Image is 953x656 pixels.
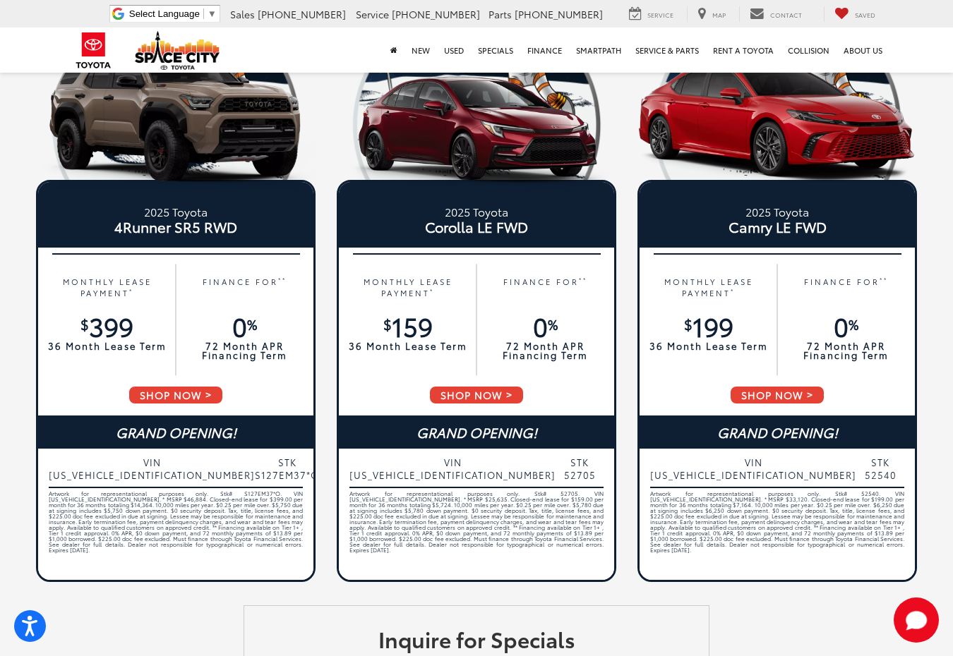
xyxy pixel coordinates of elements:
[739,6,813,22] a: Contact
[640,415,915,449] div: GRAND OPENING!
[67,28,120,73] img: Toyota
[255,456,319,481] span: STK S127EM37*O
[784,276,908,299] p: FINANCE FOR
[618,6,684,22] a: Service
[647,341,770,351] p: 36 Month Lease Term
[203,8,204,19] span: ​
[489,7,512,21] span: Parts
[647,10,673,19] span: Service
[128,385,224,405] span: SHOP NOW
[342,203,611,219] small: 2025 Toyota
[42,219,310,233] span: 4Runner SR5 RWD
[637,49,917,189] img: 25_Camry_XSE_Red_Right
[834,308,858,344] span: 0
[80,308,133,344] span: 399
[647,276,770,299] p: MONTHLY LEASE PAYMENT
[80,314,89,334] sup: $
[135,31,220,70] img: Space City Toyota
[770,10,802,19] span: Contact
[484,276,607,299] p: FINANCE FOR
[45,341,169,351] p: 36 Month Lease Term
[894,597,939,643] button: Toggle Chat Window
[49,456,255,481] span: VIN [US_VEHICLE_IDENTIFICATION_NUMBER]
[349,491,604,576] div: Artwork for representational purposes only. Stk# 52705. VIN [US_VEHICLE_IDENTIFICATION_NUMBER]. *...
[342,219,611,233] span: Corolla LE FWD
[428,385,525,405] span: SHOP NOW
[837,28,889,73] a: About Us
[548,314,558,334] sup: %
[337,49,616,189] img: 25_Corolla_XSE_Ruby_Flare_Pearl_Right
[392,7,480,21] span: [PHONE_NUMBER]
[643,203,911,219] small: 2025 Toyota
[346,341,469,351] p: 36 Month Lease Term
[183,341,306,360] p: 72 Month APR Financing Term
[383,308,433,344] span: 159
[556,456,604,481] span: STK 52705
[781,28,837,73] a: Collision
[258,7,346,21] span: [PHONE_NUMBER]
[484,341,607,360] p: 72 Month APR Financing Term
[712,10,726,19] span: Map
[784,341,908,360] p: 72 Month APR Financing Term
[349,456,556,481] span: VIN [US_VEHICLE_IDENTIFICATION_NUMBER]
[849,314,858,334] sup: %
[650,491,904,576] div: Artwork for representational purposes only. Stk# 52540. VIN [US_VEHICLE_IDENTIFICATION_NUMBER]. *...
[339,415,614,449] div: GRAND OPENING!
[520,28,569,73] a: Finance
[706,28,781,73] a: Rent a Toyota
[855,10,875,19] span: Saved
[404,28,437,73] a: New
[129,8,200,19] span: Select Language
[684,314,693,334] sup: $
[183,276,306,299] p: FINANCE FOR
[628,28,706,73] a: Service & Parts
[36,49,316,189] img: 25_4Runner_TRD_Pro_Mudbath_Right
[45,276,169,299] p: MONTHLY LEASE PAYMENT
[129,8,217,19] a: Select Language​
[247,314,257,334] sup: %
[643,219,911,233] span: Camry LE FWD
[650,456,856,481] span: VIN [US_VEHICLE_IDENTIFICATION_NUMBER]
[684,308,733,344] span: 199
[569,28,628,73] a: SmartPath
[687,6,736,22] a: Map
[437,28,471,73] a: Used
[356,7,389,21] span: Service
[232,308,257,344] span: 0
[533,308,558,344] span: 0
[346,276,469,299] p: MONTHLY LEASE PAYMENT
[38,415,313,449] div: GRAND OPENING!
[230,7,255,21] span: Sales
[856,456,904,481] span: STK 52540
[824,6,886,22] a: My Saved Vehicles
[515,7,603,21] span: [PHONE_NUMBER]
[208,8,217,19] span: ▼
[49,491,303,576] div: Artwork for representational purposes only. Stk# S127EM37*O. VIN [US_VEHICLE_IDENTIFICATION_NUMBE...
[42,203,310,219] small: 2025 Toyota
[894,597,939,643] svg: Start Chat
[383,28,404,73] a: Home
[383,314,392,334] sup: $
[729,385,825,405] span: SHOP NOW
[471,28,520,73] a: Specials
